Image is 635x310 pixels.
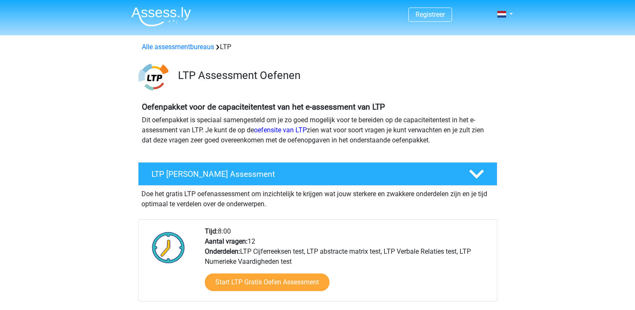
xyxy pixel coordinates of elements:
img: Klok [147,226,190,268]
a: Alle assessmentbureaus [142,43,214,51]
a: Registreer [415,11,445,18]
a: Start LTP Gratis Oefen Assessment [205,273,329,291]
img: ltp.png [138,62,168,92]
b: Oefenpakket voor de capaciteitentest van het e-assessment van LTP [142,102,385,112]
p: Dit oefenpakket is speciaal samengesteld om je zo goed mogelijk voor te bereiden op de capaciteit... [142,115,494,145]
h3: LTP Assessment Oefenen [178,69,491,82]
b: Tijd: [205,227,218,235]
a: oefensite van LTP [254,126,307,134]
div: LTP [138,42,497,52]
div: Doe het gratis LTP oefenassessment om inzichtelijk te krijgen wat jouw sterkere en zwakkere onder... [138,186,497,209]
a: LTP [PERSON_NAME] Assessment [135,162,501,186]
h4: LTP [PERSON_NAME] Assessment [152,169,455,179]
img: Assessly [131,7,191,26]
b: Aantal vragen: [205,237,248,245]
b: Onderdelen: [205,247,240,255]
div: 8:00 12 LTP Cijferreeksen test, LTP abstracte matrix test, LTP Verbale Relaties test, LTP Numerie... [199,226,497,301]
